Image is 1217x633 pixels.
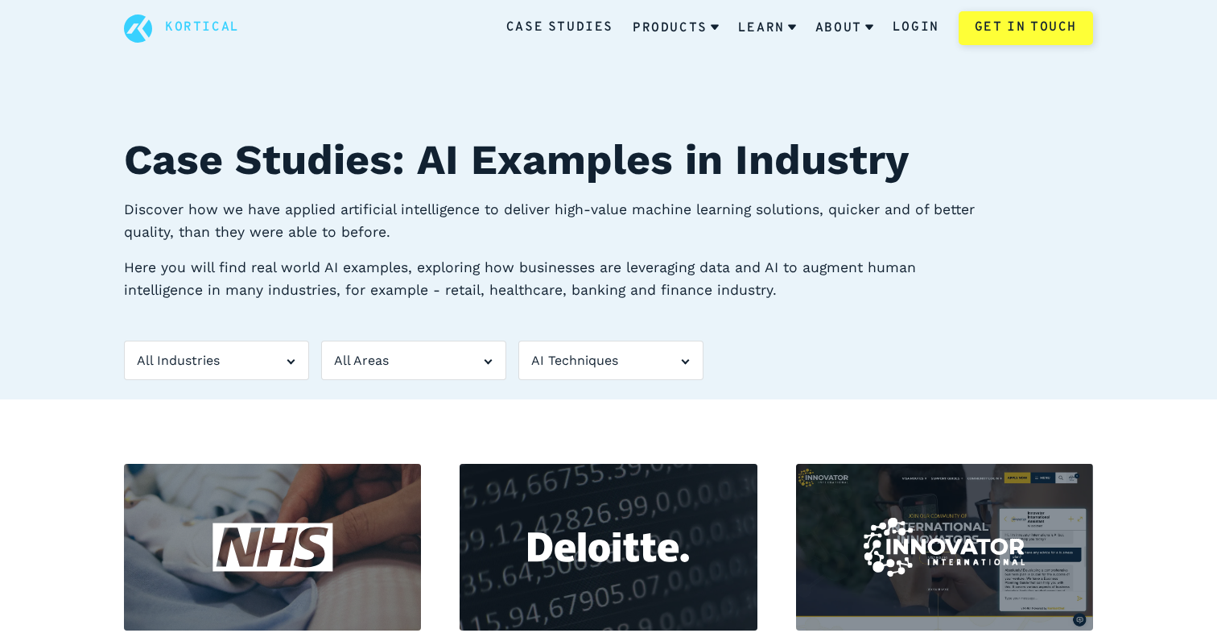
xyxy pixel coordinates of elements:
[633,7,719,49] a: Products
[124,341,309,381] div: All Industries
[124,464,421,631] a: NHS client logo
[124,198,996,243] p: Discover how we have applied artificial intelligence to deliver high-value machine learning solut...
[506,18,613,39] a: Case Studies
[738,7,796,49] a: Learn
[460,464,757,631] a: Deloitte client logo
[528,532,689,563] img: Deloitte client logo
[124,129,1093,192] h1: Case Studies: AI Examples in Industry
[815,7,873,49] a: About
[959,11,1093,45] a: Get in touch
[212,515,333,580] img: NHS client logo
[864,518,1025,577] img: Innovator International client logo
[124,256,996,301] p: Here you will find real world AI examples, exploring how businesses are leveraging data and AI to...
[165,18,240,39] a: Kortical
[518,341,703,381] div: AI Techniques
[796,464,1093,631] a: Innovator International client logo
[893,18,939,39] a: Login
[321,341,506,381] div: All Areas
